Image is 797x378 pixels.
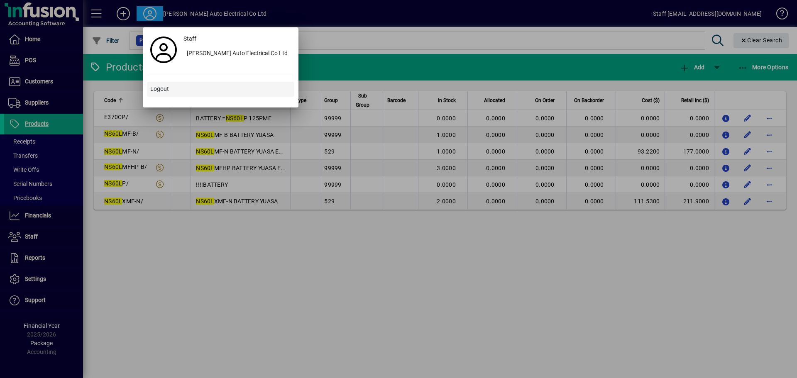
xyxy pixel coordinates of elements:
button: Logout [147,82,294,97]
span: Logout [150,85,169,93]
a: Profile [147,42,180,57]
a: Staff [180,32,294,46]
button: [PERSON_NAME] Auto Electrical Co Ltd [180,46,294,61]
span: Staff [183,34,196,43]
